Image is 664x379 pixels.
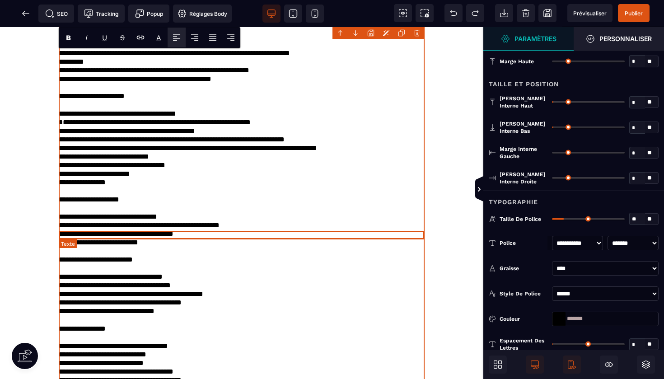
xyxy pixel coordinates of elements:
strong: Paramètres [514,35,556,42]
u: U [102,33,107,42]
span: Align Right [222,28,240,47]
span: Afficher les vues [483,176,492,203]
span: Réglages Body [178,9,227,18]
div: Graisse [500,264,547,273]
span: Align Left [168,28,186,47]
div: Typographie [483,191,664,207]
span: Créer une alerte modale [128,5,169,23]
span: Métadata SEO [38,5,74,23]
s: S [120,33,125,42]
span: Ouvrir le gestionnaire de styles [574,27,664,51]
span: Publier [625,10,643,17]
span: Popup [135,9,163,18]
span: Lien [131,28,150,47]
div: Police [500,239,547,248]
span: Ouvrir les blocs [489,356,507,374]
span: Capture d'écran [416,4,434,22]
span: Nettoyage [517,4,535,22]
span: Align Justify [204,28,222,47]
span: Voir bureau [262,5,281,23]
span: Bold [59,28,77,47]
span: Enregistrer le contenu [618,4,650,22]
span: Rétablir [466,4,484,22]
span: Retour [17,5,35,23]
span: Afficher le mobile [563,356,581,374]
span: Align Center [186,28,204,47]
span: Voir tablette [284,5,302,23]
span: Ouvrir le gestionnaire de styles [483,27,574,51]
span: Strike-through [113,28,131,47]
span: [PERSON_NAME] interne droite [500,171,547,185]
span: Voir mobile [306,5,324,23]
div: Taille et position [483,73,664,89]
div: Style de police [500,289,547,298]
span: Favicon [173,5,232,23]
p: A [156,33,161,42]
span: Code de suivi [78,5,125,23]
b: B [66,33,71,42]
span: Défaire [444,4,463,22]
span: Espacement des lettres [500,337,547,351]
span: Tracking [84,9,118,18]
span: Afficher le desktop [526,356,544,374]
span: Enregistrer [538,4,556,22]
strong: Personnaliser [599,35,652,42]
span: Importer [495,4,513,22]
span: [PERSON_NAME] interne bas [500,120,547,135]
span: [PERSON_NAME] interne haut [500,95,547,109]
span: Ouvrir les calques [637,356,655,374]
span: Taille de police [500,215,541,223]
span: Voir les composants [394,4,412,22]
span: SEO [45,9,68,18]
span: Underline [95,28,113,47]
span: Aperçu [567,4,613,22]
span: Prévisualiser [573,10,607,17]
span: Italic [77,28,95,47]
div: Couleur [500,314,547,323]
span: Masquer le bloc [600,356,618,374]
span: Marge haute [500,58,534,65]
span: Marge interne gauche [500,145,547,160]
label: Font color [156,33,161,42]
i: I [85,33,88,42]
